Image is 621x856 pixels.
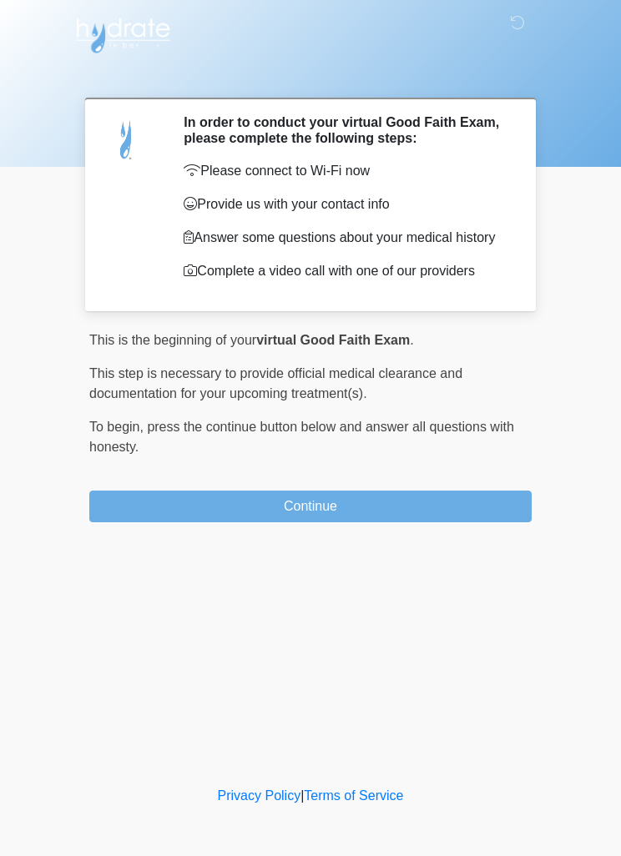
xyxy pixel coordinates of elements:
span: This step is necessary to provide official medical clearance and documentation for your upcoming ... [89,366,462,400]
span: This is the beginning of your [89,333,256,347]
img: Hydrate IV Bar - Scottsdale Logo [73,13,173,54]
p: Provide us with your contact info [184,194,507,214]
a: Privacy Policy [218,788,301,803]
span: press the continue button below and answer all questions with honesty. [89,420,514,454]
strong: virtual Good Faith Exam [256,333,410,347]
a: Terms of Service [304,788,403,803]
p: Please connect to Wi-Fi now [184,161,507,181]
button: Continue [89,491,532,522]
img: Agent Avatar [102,114,152,164]
span: . [410,333,413,347]
a: | [300,788,304,803]
h2: In order to conduct your virtual Good Faith Exam, please complete the following steps: [184,114,507,146]
p: Complete a video call with one of our providers [184,261,507,281]
h1: ‎ ‎ ‎ [77,60,544,91]
p: Answer some questions about your medical history [184,228,507,248]
span: To begin, [89,420,147,434]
